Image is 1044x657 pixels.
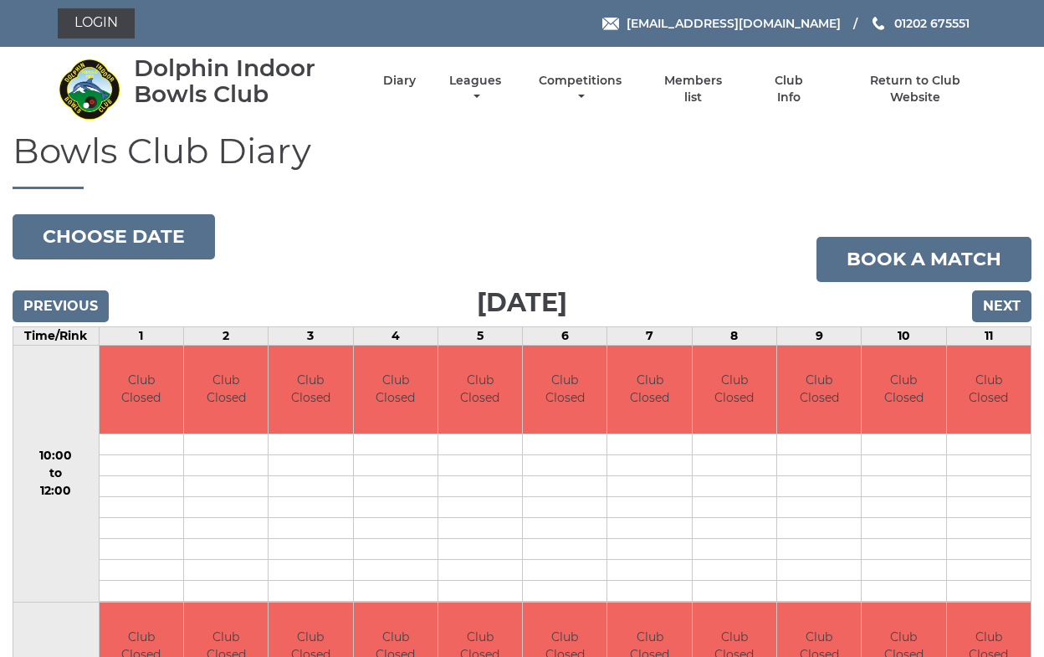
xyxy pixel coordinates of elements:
td: 8 [692,327,776,346]
td: Club Closed [947,346,1031,434]
td: Club Closed [523,346,606,434]
div: Dolphin Indoor Bowls Club [134,55,354,107]
img: Phone us [873,17,884,30]
a: Login [58,8,135,38]
td: Time/Rink [13,327,100,346]
a: Leagues [445,73,505,105]
a: Book a match [816,237,1031,282]
td: Club Closed [269,346,352,434]
a: Phone us 01202 675551 [870,14,970,33]
td: Club Closed [862,346,945,434]
span: 01202 675551 [894,16,970,31]
td: Club Closed [438,346,522,434]
td: 1 [99,327,183,346]
a: Email [EMAIL_ADDRESS][DOMAIN_NAME] [602,14,841,33]
td: Club Closed [354,346,438,434]
a: Club Info [761,73,816,105]
td: 4 [353,327,438,346]
h1: Bowls Club Diary [13,131,1031,189]
td: 5 [438,327,522,346]
a: Diary [383,73,416,89]
td: 10:00 to 12:00 [13,346,100,603]
input: Previous [13,290,109,322]
a: Competitions [535,73,626,105]
td: Club Closed [607,346,691,434]
a: Return to Club Website [845,73,986,105]
img: Email [602,18,619,30]
input: Next [972,290,1031,322]
td: Club Closed [693,346,776,434]
td: Club Closed [100,346,183,434]
td: Club Closed [184,346,268,434]
a: Members list [655,73,732,105]
img: Dolphin Indoor Bowls Club [58,58,120,121]
td: 10 [862,327,946,346]
td: 7 [607,327,692,346]
td: Club Closed [777,346,861,434]
td: 3 [269,327,353,346]
td: 9 [777,327,862,346]
span: [EMAIL_ADDRESS][DOMAIN_NAME] [627,16,841,31]
td: 11 [946,327,1031,346]
td: 6 [523,327,607,346]
button: Choose date [13,214,215,259]
td: 2 [183,327,268,346]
